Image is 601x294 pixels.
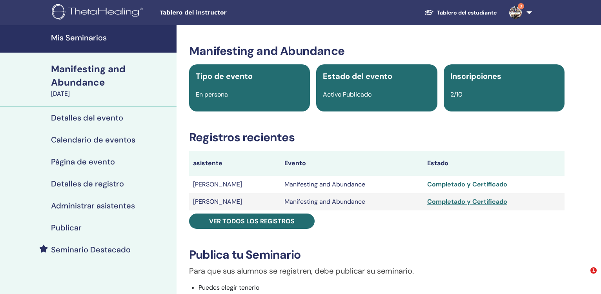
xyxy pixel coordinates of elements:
th: Evento [280,151,423,176]
h4: Mis Seminarios [51,33,172,42]
span: Inscripciones [450,71,501,81]
th: asistente [189,151,280,176]
img: logo.png [52,4,146,22]
h4: Detalles de registro [51,179,124,188]
h4: Detalles del evento [51,113,123,122]
td: [PERSON_NAME] [189,193,280,210]
div: Completado y Certificado [427,197,561,206]
h3: Manifesting and Abundance [189,44,565,58]
td: Manifesting and Abundance [280,176,423,193]
img: graduation-cap-white.svg [424,9,434,16]
a: Ver todos los registros [189,214,315,229]
span: Tablero del instructor [160,9,277,17]
div: Manifesting and Abundance [51,62,172,89]
span: 1 [590,267,597,274]
h4: Página de evento [51,157,115,166]
span: 3 [518,3,524,9]
h3: Publica tu Seminario [189,248,565,262]
h4: Administrar asistentes [51,201,135,210]
iframe: Intercom live chat [574,267,593,286]
span: 2/10 [450,90,463,99]
h4: Calendario de eventos [51,135,135,144]
p: Para que sus alumnos se registren, debe publicar su seminario. [189,265,565,277]
h3: Registros recientes [189,130,565,144]
a: Manifesting and Abundance[DATE] [46,62,177,99]
td: [PERSON_NAME] [189,176,280,193]
span: Activo Publicado [323,90,372,99]
h4: Publicar [51,223,82,232]
div: [DATE] [51,89,172,99]
span: Ver todos los registros [209,217,295,225]
img: default.jpg [509,6,522,19]
span: Estado del evento [323,71,392,81]
a: Tablero del estudiante [418,5,503,20]
div: Completado y Certificado [427,180,561,189]
span: Tipo de evento [196,71,253,81]
th: Estado [423,151,565,176]
h4: Seminario Destacado [51,245,131,254]
td: Manifesting and Abundance [280,193,423,210]
span: En persona [196,90,228,99]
